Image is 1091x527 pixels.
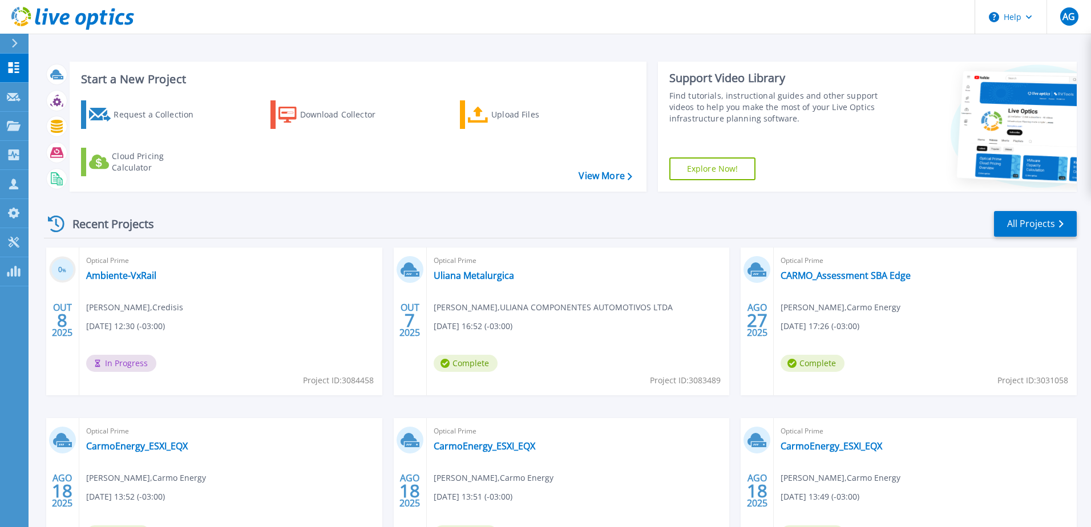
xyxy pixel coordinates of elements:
[434,355,498,372] span: Complete
[434,440,535,452] a: CarmoEnergy_ESXI_EQX
[746,299,768,341] div: AGO 2025
[434,490,512,503] span: [DATE] 13:51 (-03:00)
[86,440,188,452] a: CarmoEnergy_ESXI_EQX
[86,355,156,372] span: In Progress
[86,472,206,484] span: [PERSON_NAME] , Carmo Energy
[81,148,208,176] a: Cloud Pricing Calculator
[781,254,1070,267] span: Optical Prime
[491,103,583,126] div: Upload Files
[781,270,911,281] a: CARMO_Assessment SBA Edge
[49,263,76,277] h3: 0
[52,486,72,496] span: 18
[44,210,169,238] div: Recent Projects
[434,254,723,267] span: Optical Prime
[51,299,73,341] div: OUT 2025
[746,470,768,512] div: AGO 2025
[303,374,374,387] span: Project ID: 3084458
[405,315,415,325] span: 7
[781,425,1070,437] span: Optical Prime
[62,267,66,273] span: %
[781,440,882,452] a: CarmoEnergy_ESXI_EQX
[86,270,156,281] a: Ambiente-VxRail
[781,320,859,333] span: [DATE] 17:26 (-03:00)
[434,320,512,333] span: [DATE] 16:52 (-03:00)
[747,315,767,325] span: 27
[781,472,900,484] span: [PERSON_NAME] , Carmo Energy
[434,270,514,281] a: Uliana Metalurgica
[86,254,375,267] span: Optical Prime
[997,374,1068,387] span: Project ID: 3031058
[86,301,183,314] span: [PERSON_NAME] , Credisis
[399,470,421,512] div: AGO 2025
[781,355,844,372] span: Complete
[86,425,375,437] span: Optical Prime
[57,315,67,325] span: 8
[650,374,721,387] span: Project ID: 3083489
[399,486,420,496] span: 18
[579,171,632,181] a: View More
[81,100,208,129] a: Request a Collection
[86,490,165,503] span: [DATE] 13:52 (-03:00)
[460,100,587,129] a: Upload Files
[112,151,203,173] div: Cloud Pricing Calculator
[51,470,73,512] div: AGO 2025
[1062,12,1075,21] span: AG
[300,103,391,126] div: Download Collector
[434,301,673,314] span: [PERSON_NAME] , ULIANA COMPONENTES AUTOMOTIVOS LTDA
[81,73,632,86] h3: Start a New Project
[434,425,723,437] span: Optical Prime
[114,103,205,126] div: Request a Collection
[669,157,756,180] a: Explore Now!
[781,490,859,503] span: [DATE] 13:49 (-03:00)
[86,320,165,333] span: [DATE] 12:30 (-03:00)
[270,100,398,129] a: Download Collector
[434,472,553,484] span: [PERSON_NAME] , Carmo Energy
[994,211,1077,237] a: All Projects
[669,90,883,124] div: Find tutorials, instructional guides and other support videos to help you make the most of your L...
[781,301,900,314] span: [PERSON_NAME] , Carmo Energy
[669,71,883,86] div: Support Video Library
[747,486,767,496] span: 18
[399,299,421,341] div: OUT 2025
